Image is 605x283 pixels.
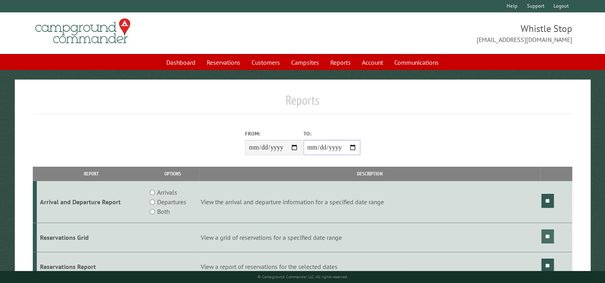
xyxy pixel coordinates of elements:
a: Reports [325,55,355,70]
td: View the arrival and departure information for a specified date range [200,181,540,223]
td: View a report of reservations for the selected dates [200,252,540,281]
span: Whistle Stop [EMAIL_ADDRESS][DOMAIN_NAME] [303,22,573,44]
td: Reservations Grid [37,223,146,252]
a: Reservations [202,55,245,70]
h1: Reports [33,92,572,114]
th: Options [146,167,200,181]
th: Description [200,167,540,181]
a: Communications [389,55,443,70]
td: Arrival and Departure Report [37,181,146,223]
td: View a grid of reservations for a specified date range [200,223,540,252]
a: Campsites [286,55,324,70]
td: Reservations Report [37,252,146,281]
img: Campground Commander [33,16,133,47]
label: Departures [157,197,186,207]
label: To: [303,130,360,138]
label: Both [157,207,170,216]
label: Arrivals [157,187,177,197]
small: © Campground Commander LLC. All rights reserved. [258,274,348,279]
a: Account [357,55,388,70]
th: Report [37,167,146,181]
a: Customers [247,55,285,70]
a: Dashboard [162,55,200,70]
label: From: [245,130,302,138]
